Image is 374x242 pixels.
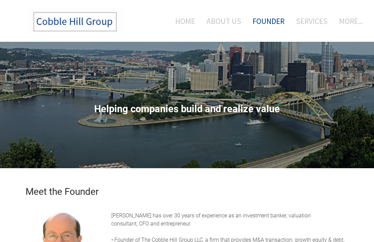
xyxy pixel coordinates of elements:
a: Services [291,7,333,35]
a: more... [334,7,363,35]
a: Home [165,7,200,35]
a: Founder [248,7,290,35]
img: The Cobble Hill Group LLC [26,7,126,37]
h2: Meet the Founder [26,187,348,196]
font: [PERSON_NAME] has over 30 years of experience as an investment banker, valuation consultant, CFO ... [111,212,311,227]
span: Helping companies build and realize value [94,103,280,115]
a: About Us [201,7,246,35]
